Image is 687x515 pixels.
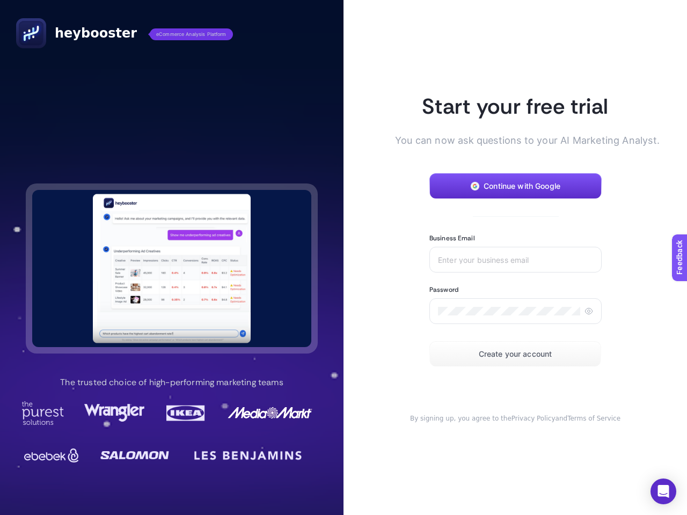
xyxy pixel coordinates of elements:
a: Privacy Policy [511,415,556,422]
button: Continue with Google [429,173,602,199]
span: Create your account [479,350,552,358]
img: Salomon [100,445,169,466]
input: Enter your business email [438,255,593,264]
p: You can now ask questions to your AI Marketing Analyst. [395,133,635,148]
label: Password [429,285,458,294]
div: Open Intercom Messenger [651,479,676,504]
a: Terms of Service [567,415,620,422]
img: LesBenjamin [188,443,308,468]
img: Wrangler [84,401,144,425]
span: Feedback [6,3,41,12]
img: Purest [21,401,64,425]
div: and [395,414,635,423]
span: eCommerce Analysis Platform [150,28,233,40]
span: heybooster [55,25,137,42]
h1: Start your free trial [395,92,635,120]
img: MediaMarkt [227,401,313,425]
button: Create your account [429,341,601,367]
span: By signing up, you agree to the [410,415,511,422]
img: Ikea [164,401,207,425]
span: Continue with Google [484,182,560,190]
a: heyboostereCommerce Analysis Platform [16,18,233,48]
img: Ebebek [21,445,82,466]
p: The trusted choice of high-performing marketing teams [60,376,283,389]
label: Business Email [429,234,475,242]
